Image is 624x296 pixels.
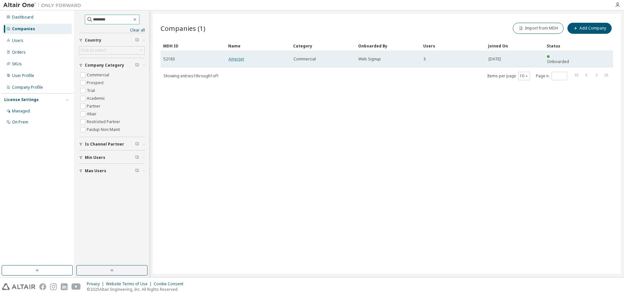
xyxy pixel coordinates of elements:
span: Clear filter [135,63,139,68]
p: © 2025 Altair Engineering, Inc. All Rights Reserved. [87,287,187,292]
div: Status [547,41,574,51]
span: Web Signup [358,57,381,62]
span: Min Users [85,155,105,160]
label: Trial [87,87,96,95]
span: Onboarded [547,59,569,64]
span: Is Channel Partner [85,142,124,147]
img: Altair One [3,2,84,8]
span: Commercial [293,57,316,62]
span: Clear filter [135,155,139,160]
div: Name [228,41,288,51]
button: Import from MDH [513,23,564,34]
span: Country [85,38,101,43]
div: Click to select [81,48,106,53]
img: linkedin.svg [61,283,68,290]
a: Amerijet [228,56,244,62]
label: Academic [87,95,106,102]
span: Companies (1) [161,24,205,33]
div: License Settings [4,97,39,102]
img: altair_logo.svg [2,283,35,290]
button: Country [79,33,145,47]
span: 3 [423,57,426,62]
button: Max Users [79,164,145,178]
div: Website Terms of Use [106,281,154,287]
div: Click to select [79,46,145,54]
div: Orders [12,50,26,55]
div: On Prem [12,120,28,125]
img: instagram.svg [50,283,57,290]
div: Privacy [87,281,106,287]
div: Category [293,41,353,51]
div: Users [423,41,483,51]
span: Clear filter [135,168,139,174]
span: Max Users [85,168,106,174]
div: Joined On [488,41,541,51]
a: Clear all [79,28,145,33]
button: Add Company [567,23,612,34]
span: Page n. [536,72,567,80]
span: Company Category [85,63,124,68]
div: User Profile [12,73,34,78]
span: Showing entries 1 through 1 of 1 [163,73,219,79]
span: Clear filter [135,142,139,147]
span: Clear filter [135,38,139,43]
button: Is Channel Partner [79,137,145,151]
label: Paidup Non Maint [87,126,121,134]
img: youtube.svg [71,283,81,290]
div: Users [12,38,23,43]
div: SKUs [12,61,22,67]
label: Restricted Partner [87,118,122,126]
label: Commercial [87,71,110,79]
label: Prospect [87,79,105,87]
div: Companies [12,26,35,32]
img: facebook.svg [39,283,46,290]
div: MDH ID [163,41,223,51]
label: Altair [87,110,98,118]
label: Partner [87,102,102,110]
div: Managed [12,109,30,114]
span: Items per page [487,72,530,80]
div: Dashboard [12,15,33,20]
span: [DATE] [488,57,501,62]
button: 10 [520,73,528,79]
span: 52183 [163,57,175,62]
div: Onboarded By [358,41,418,51]
div: Cookie Consent [154,281,187,287]
button: Company Category [79,58,145,72]
div: Company Profile [12,85,43,90]
button: Min Users [79,150,145,165]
